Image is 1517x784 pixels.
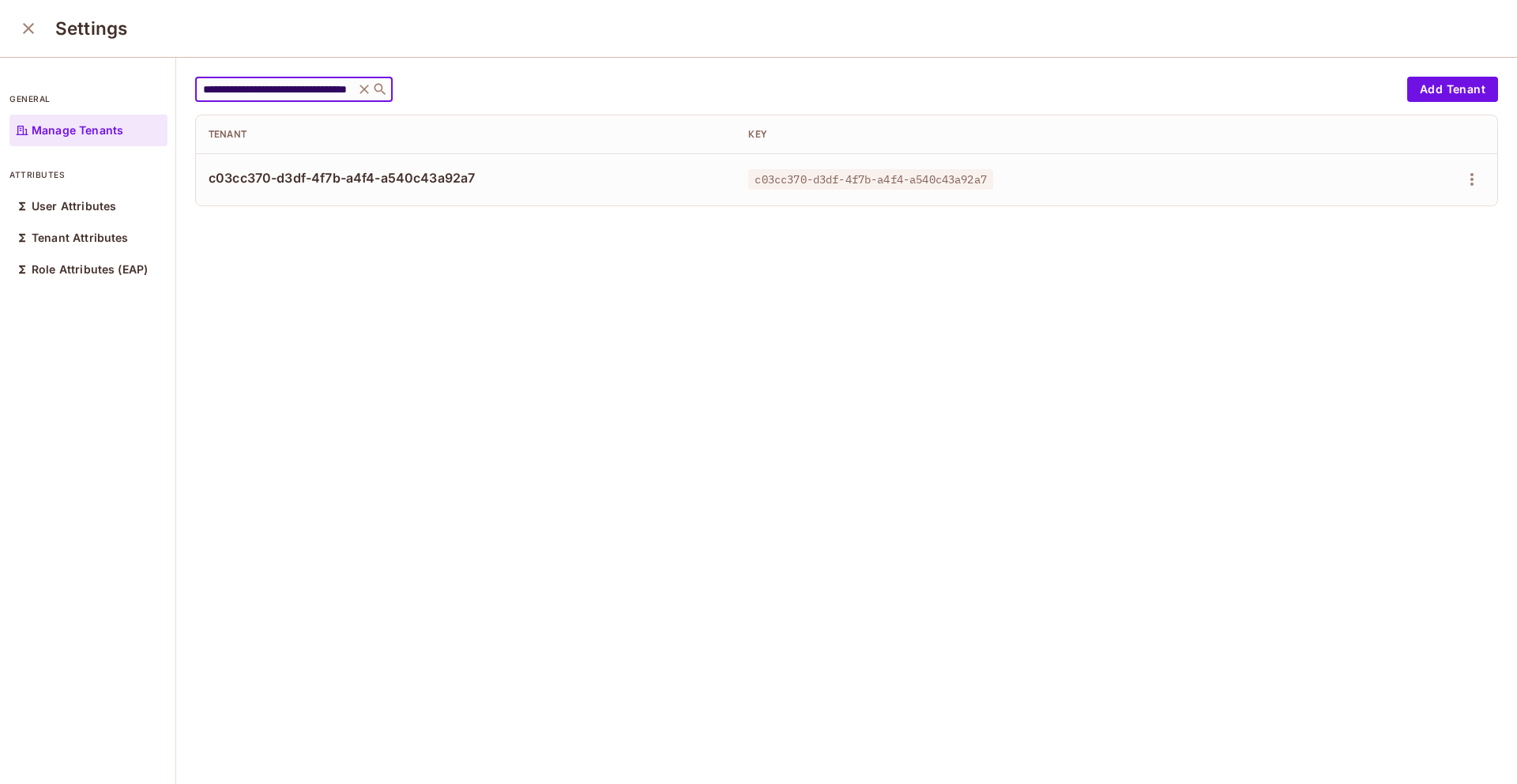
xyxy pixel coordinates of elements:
button: Add Tenant [1407,77,1498,102]
p: attributes [9,168,168,181]
span: c03cc370-d3df-4f7b-a4f4-a540c43a92a7 [748,169,992,190]
div: Tenant [209,128,723,141]
button: close [13,13,44,44]
p: general [9,92,168,105]
p: Tenant Attributes [32,232,129,244]
span: c03cc370-d3df-4f7b-a4f4-a540c43a92a7 [209,169,723,187]
div: Key [748,128,1256,141]
p: User Attributes [32,200,116,213]
p: Manage Tenants [32,124,123,137]
h3: Settings [55,17,127,40]
p: Role Attributes (EAP) [32,263,148,276]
